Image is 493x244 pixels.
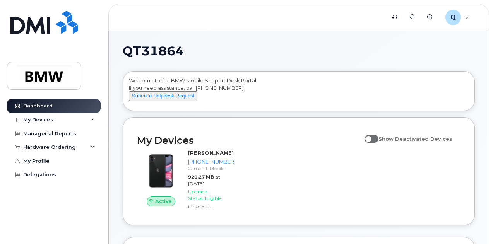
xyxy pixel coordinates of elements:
[137,135,361,146] h2: My Devices
[188,158,236,166] div: [PHONE_NUMBER]
[129,77,469,108] div: Welcome to the BMW Mobile Support Desk Portal If you need assistance, call [PHONE_NUMBER].
[137,149,239,211] a: Active[PERSON_NAME][PHONE_NUMBER]Carrier: T-Mobile920.27 MBat [DATE]Upgrade Status:EligibleiPhone 11
[143,153,179,189] img: iPhone_11.jpg
[129,92,197,99] a: Submit a Helpdesk Request
[365,131,371,138] input: Show Deactivated Devices
[155,198,172,205] span: Active
[205,195,221,201] span: Eligible
[123,45,184,57] span: QT31864
[188,174,214,180] span: 920.27 MB
[188,189,207,201] span: Upgrade Status:
[378,136,452,142] span: Show Deactivated Devices
[188,203,236,210] div: iPhone 11
[129,91,197,101] button: Submit a Helpdesk Request
[188,174,220,186] span: at [DATE]
[188,150,234,156] strong: [PERSON_NAME]
[188,165,236,172] div: Carrier: T-Mobile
